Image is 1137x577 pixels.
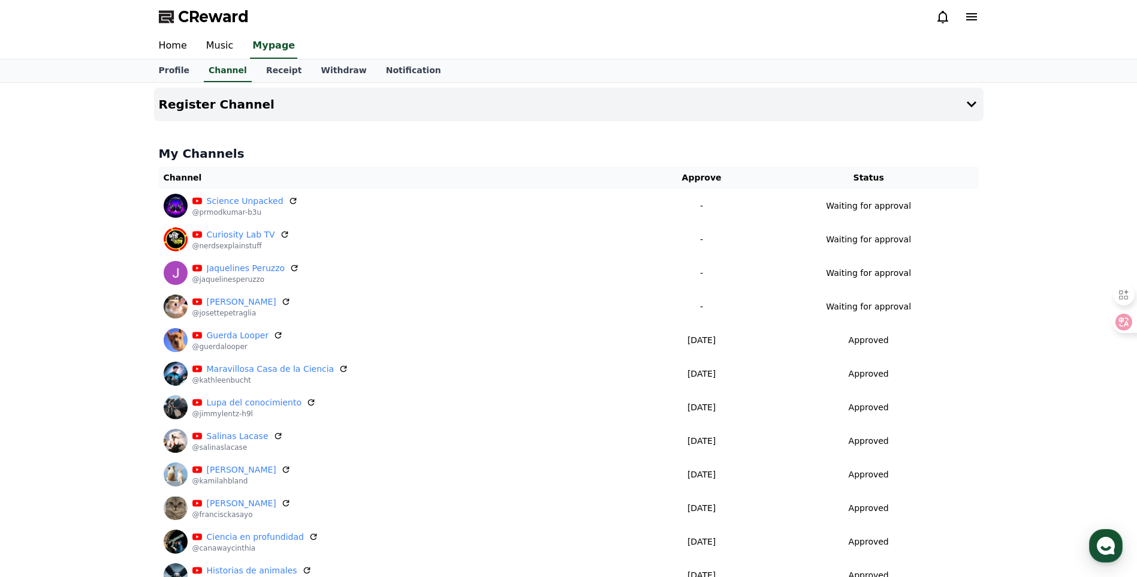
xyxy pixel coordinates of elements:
p: Approved [849,435,889,447]
p: [DATE] [649,401,754,414]
p: Waiting for approval [826,233,911,246]
a: Notification [376,59,451,82]
a: [PERSON_NAME] [207,296,276,308]
h4: My Channels [159,145,979,162]
img: Maravillosa Casa de la Ciencia [164,362,188,386]
p: @josettepetraglia [192,308,291,318]
a: Channel [204,59,252,82]
img: Guerda Looper [164,328,188,352]
img: Josette Petraglia [164,294,188,318]
a: Withdraw [311,59,376,82]
p: Approved [849,468,889,481]
p: [DATE] [649,536,754,548]
a: [PERSON_NAME] [207,464,276,476]
a: Music [197,34,243,59]
p: @guerdalooper [192,342,284,351]
p: [DATE] [649,435,754,447]
p: [DATE] [649,368,754,380]
a: Ciencia en profundidad [207,531,304,543]
p: Waiting for approval [826,300,911,313]
a: Salinas Lacase [207,430,269,443]
img: Lupa del conocimiento [164,395,188,419]
a: Lupa del conocimiento [207,396,302,409]
p: Approved [849,502,889,515]
p: @jimmylentz-h9l [192,409,316,419]
a: Receipt [257,59,312,82]
th: Channel [159,167,645,189]
th: Status [759,167,979,189]
a: Jaquelines Peruzzo [207,262,285,275]
p: @nerdsexplainstuff [192,241,289,251]
img: Jaquelines Peruzzo [164,261,188,285]
a: Mypage [250,34,297,59]
button: Register Channel [154,88,984,121]
a: Profile [149,59,199,82]
a: Curiosity Lab TV [207,229,275,241]
p: [DATE] [649,334,754,347]
img: Ciencia en profundidad [164,530,188,554]
img: Salinas Lacase [164,429,188,453]
span: CReward [178,7,249,26]
a: Science Unpacked [207,195,284,208]
img: Kamilah Bland [164,462,188,486]
p: @prmodkumar-b3u [192,208,298,217]
p: Waiting for approval [826,200,911,212]
a: Home [149,34,197,59]
a: Guerda Looper [207,329,269,342]
p: Approved [849,368,889,380]
a: [PERSON_NAME] [207,497,276,510]
a: Maravillosa Casa de la Ciencia [207,363,334,375]
p: @kamilahbland [192,476,291,486]
p: @jaquelinesperuzzo [192,275,300,284]
p: - [649,267,754,280]
img: Curiosity Lab TV [164,227,188,251]
p: @francisckasayo [192,510,291,519]
p: @canawaycinthia [192,543,318,553]
p: @kathleenbucht [192,375,349,385]
p: [DATE] [649,502,754,515]
p: [DATE] [649,468,754,481]
h4: Register Channel [159,98,275,111]
p: @salinaslacase [192,443,283,452]
p: Approved [849,334,889,347]
p: - [649,233,754,246]
p: Approved [849,401,889,414]
p: - [649,300,754,313]
a: CReward [159,7,249,26]
th: Approve [644,167,759,189]
a: Historias de animales [207,564,297,577]
img: Science Unpacked [164,194,188,218]
p: Waiting for approval [826,267,911,280]
p: Approved [849,536,889,548]
img: Franciscka Sayo [164,496,188,520]
p: - [649,200,754,212]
